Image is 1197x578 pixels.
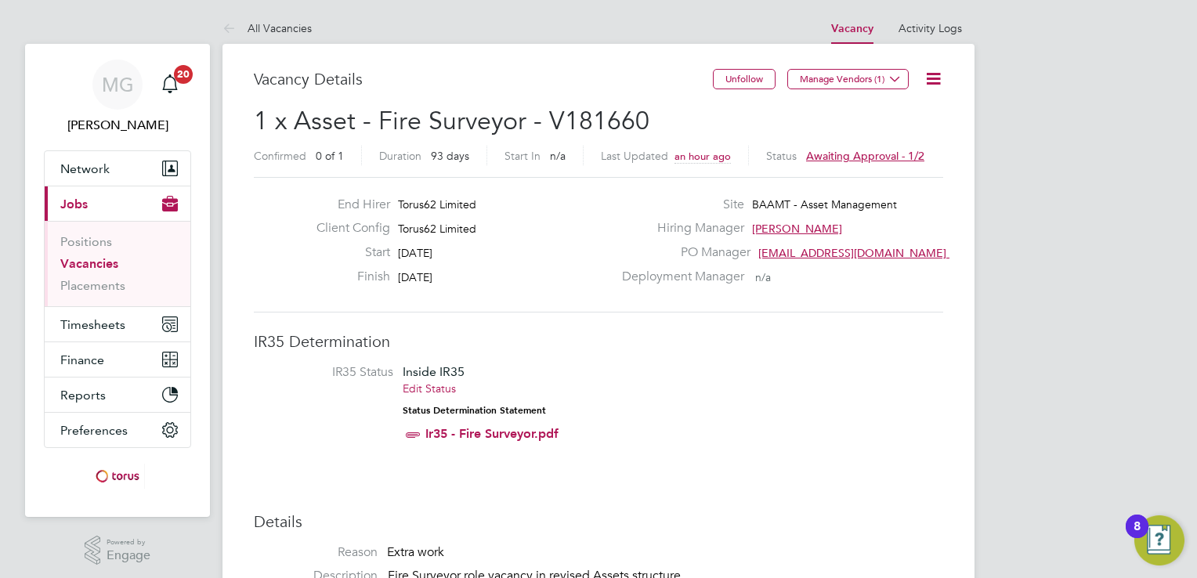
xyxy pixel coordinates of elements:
span: Torus62 Limited [398,197,476,211]
span: Finance [60,352,104,367]
a: Vacancies [60,256,118,271]
a: Powered byEngage [85,536,151,565]
label: Site [613,197,744,213]
span: [PERSON_NAME] [752,222,842,236]
span: 0 of 1 [316,149,344,163]
label: End Hirer [304,197,390,213]
span: Margaret Goddard [44,116,191,135]
nav: Main navigation [25,44,210,517]
label: Hiring Manager [613,220,744,237]
span: [EMAIL_ADDRESS][DOMAIN_NAME] working@toru… [758,246,1029,260]
span: n/a [550,149,566,163]
button: Finance [45,342,190,377]
strong: Status Determination Statement [403,405,546,416]
button: Jobs [45,186,190,221]
label: Confirmed [254,149,306,163]
span: Inside IR35 [403,364,465,379]
label: Start In [504,149,541,163]
h3: IR35 Determination [254,331,943,352]
h3: Details [254,511,943,532]
button: Manage Vendors (1) [787,69,909,89]
span: Preferences [60,423,128,438]
button: Reports [45,378,190,412]
span: [DATE] [398,270,432,284]
div: 8 [1134,526,1141,547]
label: Reason [254,544,378,561]
span: Jobs [60,197,88,211]
label: Client Config [304,220,390,237]
span: Powered by [107,536,150,549]
a: Positions [60,234,112,249]
label: Deployment Manager [613,269,744,285]
h3: Vacancy Details [254,69,713,89]
button: Preferences [45,413,190,447]
button: Network [45,151,190,186]
span: MG [102,74,134,95]
a: Placements [60,278,125,293]
span: Timesheets [60,317,125,332]
div: Jobs [45,221,190,306]
a: 20 [154,60,186,110]
span: 1 x Asset - Fire Surveyor - V181660 [254,106,649,136]
button: Open Resource Center, 8 new notifications [1134,515,1184,565]
label: IR35 Status [269,364,393,381]
span: an hour ago [674,150,731,163]
span: Torus62 Limited [398,222,476,236]
span: BAAMT - Asset Management [752,197,897,211]
a: Ir35 - Fire Surveyor.pdf [425,426,559,441]
a: Edit Status [403,381,456,396]
span: [DATE] [398,246,432,260]
a: Go to home page [44,464,191,489]
button: Unfollow [713,69,776,89]
label: Start [304,244,390,261]
a: Activity Logs [899,21,962,35]
span: Awaiting approval - 1/2 [806,149,924,163]
img: torus-logo-retina.png [90,464,145,489]
a: Vacancy [831,22,873,35]
label: Duration [379,149,421,163]
label: PO Manager [613,244,750,261]
span: Network [60,161,110,176]
span: Engage [107,549,150,562]
a: MG[PERSON_NAME] [44,60,191,135]
a: All Vacancies [222,21,312,35]
label: Finish [304,269,390,285]
label: Last Updated [601,149,668,163]
button: Timesheets [45,307,190,341]
span: Reports [60,388,106,403]
span: 93 days [431,149,469,163]
span: n/a [755,270,771,284]
span: Extra work [387,544,444,560]
label: Status [766,149,797,163]
span: 20 [174,65,193,84]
